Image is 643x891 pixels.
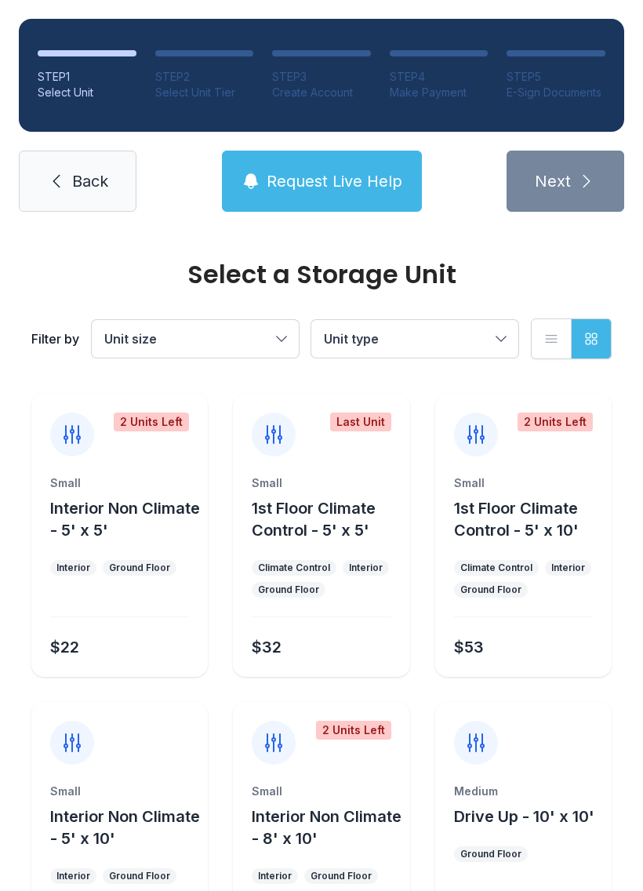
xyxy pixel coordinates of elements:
[50,784,189,799] div: Small
[252,784,391,799] div: Small
[252,475,391,491] div: Small
[56,562,90,574] div: Interior
[311,320,518,358] button: Unit type
[258,562,330,574] div: Climate Control
[272,69,371,85] div: STEP 3
[38,85,136,100] div: Select Unit
[311,870,372,882] div: Ground Floor
[31,262,612,287] div: Select a Storage Unit
[316,721,391,740] div: 2 Units Left
[155,69,254,85] div: STEP 2
[324,331,379,347] span: Unit type
[535,170,571,192] span: Next
[460,584,521,596] div: Ground Floor
[507,85,605,100] div: E-Sign Documents
[252,807,401,848] span: Interior Non Climate - 8' x 10'
[551,562,585,574] div: Interior
[50,636,79,658] div: $22
[258,584,319,596] div: Ground Floor
[252,806,403,849] button: Interior Non Climate - 8' x 10'
[114,413,189,431] div: 2 Units Left
[252,497,403,541] button: 1st Floor Climate Control - 5' x 5'
[50,499,200,540] span: Interior Non Climate - 5' x 5'
[109,870,170,882] div: Ground Floor
[72,170,108,192] span: Back
[454,784,593,799] div: Medium
[454,475,593,491] div: Small
[454,499,579,540] span: 1st Floor Climate Control - 5' x 10'
[460,848,521,860] div: Ground Floor
[155,85,254,100] div: Select Unit Tier
[50,806,202,849] button: Interior Non Climate - 5' x 10'
[92,320,299,358] button: Unit size
[252,636,282,658] div: $32
[56,870,90,882] div: Interior
[507,69,605,85] div: STEP 5
[518,413,593,431] div: 2 Units Left
[272,85,371,100] div: Create Account
[454,636,484,658] div: $53
[390,85,489,100] div: Make Payment
[109,562,170,574] div: Ground Floor
[390,69,489,85] div: STEP 4
[258,870,292,882] div: Interior
[349,562,383,574] div: Interior
[38,69,136,85] div: STEP 1
[460,562,532,574] div: Climate Control
[454,497,605,541] button: 1st Floor Climate Control - 5' x 10'
[252,499,376,540] span: 1st Floor Climate Control - 5' x 5'
[104,331,157,347] span: Unit size
[31,329,79,348] div: Filter by
[50,475,189,491] div: Small
[50,807,200,848] span: Interior Non Climate - 5' x 10'
[454,807,594,826] span: Drive Up - 10' x 10'
[267,170,402,192] span: Request Live Help
[454,806,594,827] button: Drive Up - 10' x 10'
[330,413,391,431] div: Last Unit
[50,497,202,541] button: Interior Non Climate - 5' x 5'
